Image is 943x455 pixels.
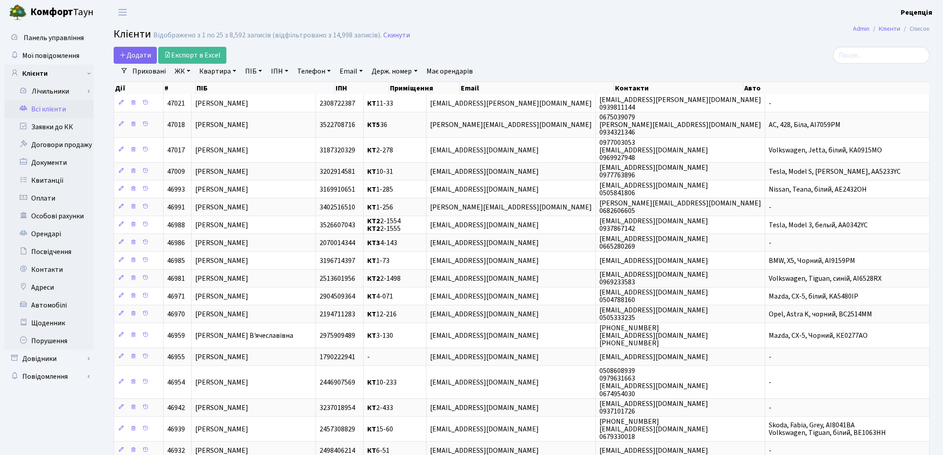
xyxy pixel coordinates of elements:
[367,403,376,413] b: КТ
[195,424,248,434] span: [PERSON_NAME]
[833,47,930,64] input: Пошук...
[4,207,94,225] a: Особові рахунки
[367,202,376,212] b: КТ
[367,352,370,362] span: -
[320,352,355,362] span: 1790222941
[769,377,771,387] span: -
[4,136,94,154] a: Договори продажу
[367,120,380,130] b: КТ5
[430,309,539,319] span: [EMAIL_ADDRESS][DOMAIN_NAME]
[164,82,196,94] th: #
[4,368,94,385] a: Повідомлення
[196,82,335,94] th: ПІБ
[367,291,393,301] span: 4-071
[367,424,376,434] b: КТ
[599,270,708,287] span: [EMAIL_ADDRESS][DOMAIN_NAME] 0969233583
[901,8,932,17] b: Рецепція
[769,120,840,130] span: AC, 428, Біла, АІ7059РМ
[320,256,355,266] span: 3196714397
[320,202,355,212] span: 3402516510
[195,291,248,301] span: [PERSON_NAME]
[743,82,930,94] th: Авто
[769,274,881,283] span: Volkswagen, Tiguan, синій, AI6528RX
[320,145,355,155] span: 3187320329
[367,145,393,155] span: 2-278
[367,377,376,387] b: КТ
[599,399,708,416] span: [EMAIL_ADDRESS][DOMAIN_NAME] 0937101726
[195,167,248,176] span: [PERSON_NAME]
[769,309,872,319] span: Opel, Astra K, чорний, BC2514MM
[367,202,393,212] span: 1-256
[367,331,393,340] span: 3-130
[4,332,94,350] a: Порушення
[769,291,858,301] span: Mazda, CX-5, білий, KA5480IP
[167,403,185,413] span: 46942
[430,145,539,155] span: [EMAIL_ADDRESS][DOMAIN_NAME]
[367,184,393,194] span: 1-285
[167,145,185,155] span: 47017
[879,24,900,33] a: Клієнти
[114,82,164,94] th: Дії
[167,291,185,301] span: 46971
[4,261,94,279] a: Контакти
[367,98,376,108] b: КТ
[367,291,376,301] b: КТ
[320,220,355,230] span: 3526607043
[599,366,708,398] span: 0508608939 0979631663 [EMAIL_ADDRESS][DOMAIN_NAME] 0674954030
[599,112,761,137] span: 0675039079 [PERSON_NAME][EMAIL_ADDRESS][DOMAIN_NAME] 0934321346
[367,403,393,413] span: 2-433
[167,238,185,248] span: 46986
[430,377,539,387] span: [EMAIL_ADDRESS][DOMAIN_NAME]
[389,82,460,94] th: Приміщення
[367,238,380,248] b: КТ3
[599,305,708,323] span: [EMAIL_ADDRESS][DOMAIN_NAME] 0505333235
[840,20,943,38] nav: breadcrumb
[167,220,185,230] span: 46988
[599,234,708,251] span: [EMAIL_ADDRESS][DOMAIN_NAME] 0665280269
[320,403,355,413] span: 3237018954
[4,100,94,118] a: Всі клієнти
[367,274,401,283] span: 2-1498
[335,82,389,94] th: ІПН
[769,331,868,340] span: Mazda, CX-5, Чорний, КЕ0277АО
[599,216,708,234] span: [EMAIL_ADDRESS][DOMAIN_NAME] 0937867142
[430,120,592,130] span: [PERSON_NAME][EMAIL_ADDRESS][DOMAIN_NAME]
[367,120,387,130] span: 36
[769,352,771,362] span: -
[367,145,376,155] b: КТ
[167,98,185,108] span: 47021
[171,64,194,79] a: ЖК
[111,5,134,20] button: Переключити навігацію
[367,98,393,108] span: 11-33
[769,98,771,108] span: -
[4,47,94,65] a: Мої повідомлення
[4,154,94,172] a: Документи
[167,424,185,434] span: 46939
[10,82,94,100] a: Лічильники
[167,167,185,176] span: 47009
[769,167,901,176] span: Tesla, Model S, [PERSON_NAME], AA5233YC
[320,238,355,248] span: 2070014344
[4,65,94,82] a: Клієнти
[430,331,539,340] span: [EMAIL_ADDRESS][DOMAIN_NAME]
[460,82,614,94] th: Email
[167,202,185,212] span: 46991
[294,64,334,79] a: Телефон
[195,145,248,155] span: [PERSON_NAME]
[599,138,708,163] span: 0977003053 [EMAIL_ADDRESS][DOMAIN_NAME] 0969927948
[614,82,743,94] th: Контакти
[769,184,867,194] span: Nissan, Teana, білий, AE2432OH
[901,7,932,18] a: Рецепція
[195,184,248,194] span: [PERSON_NAME]
[430,167,539,176] span: [EMAIL_ADDRESS][DOMAIN_NAME]
[320,424,355,434] span: 2457308829
[4,29,94,47] a: Панель управління
[769,145,882,155] span: Volkswagen, Jetta, білий, КА0915МО
[195,220,248,230] span: [PERSON_NAME]
[430,238,539,248] span: [EMAIL_ADDRESS][DOMAIN_NAME]
[430,202,592,212] span: [PERSON_NAME][EMAIL_ADDRESS][DOMAIN_NAME]
[167,120,185,130] span: 47018
[195,238,248,248] span: [PERSON_NAME]
[129,64,169,79] a: Приховані
[167,184,185,194] span: 46993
